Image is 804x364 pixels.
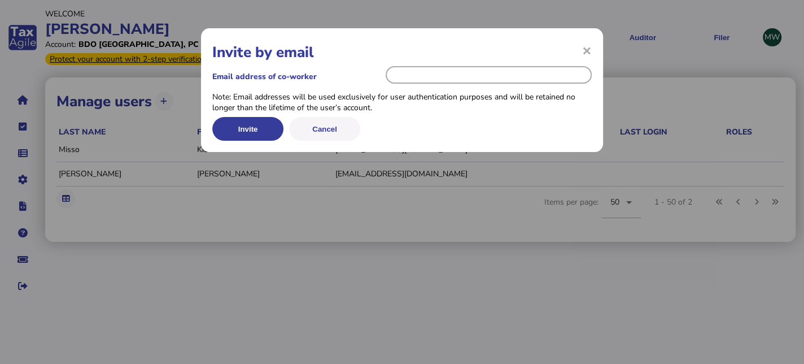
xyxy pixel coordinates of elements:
[289,117,360,141] button: Cancel
[582,40,592,61] span: ×
[212,71,384,82] label: Email address of co-worker
[212,92,592,113] div: Note: Email addresses will be used exclusively for user authentication purposes and will be retai...
[212,42,592,62] h1: Invite by email
[212,117,283,141] button: Invite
